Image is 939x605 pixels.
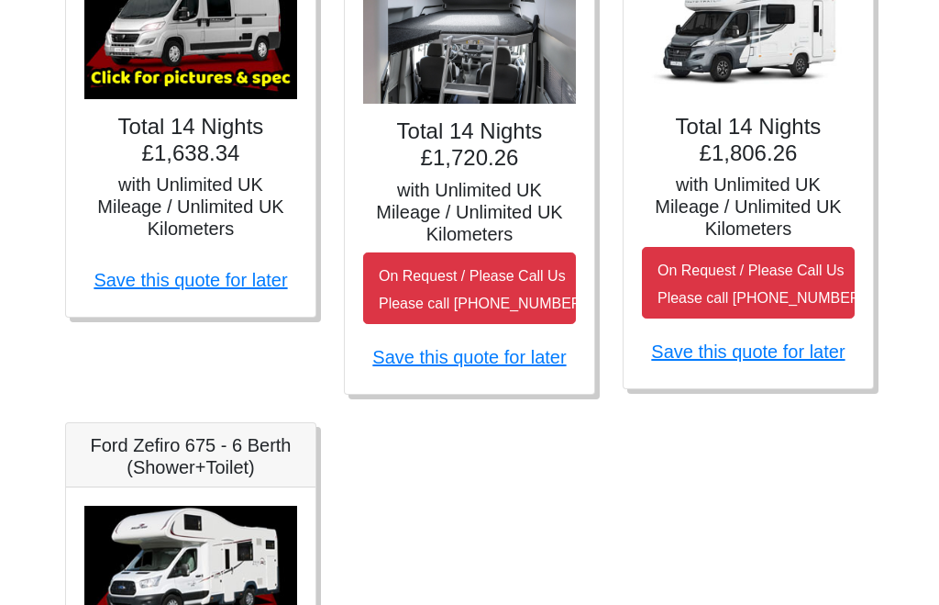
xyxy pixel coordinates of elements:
[84,174,297,240] h5: with Unlimited UK Mileage / Unlimited UK Kilometers
[642,114,855,167] h4: Total 14 Nights £1,806.26
[84,434,297,478] h5: Ford Zefiro 675 - 6 Berth (Shower+Toilet)
[372,347,566,367] a: Save this quote for later
[642,174,855,240] h5: with Unlimited UK Mileage / Unlimited UK Kilometers
[94,270,287,290] a: Save this quote for later
[642,247,855,319] button: On Request / Please Call UsPlease call [PHONE_NUMBER]
[363,118,576,172] h4: Total 14 Nights £1,720.26
[84,114,297,167] h4: Total 14 Nights £1,638.34
[651,342,845,362] a: Save this quote for later
[379,268,586,311] small: On Request / Please Call Us Please call [PHONE_NUMBER]
[363,252,576,324] button: On Request / Please Call UsPlease call [PHONE_NUMBER]
[657,263,865,306] small: On Request / Please Call Us Please call [PHONE_NUMBER]
[363,179,576,245] h5: with Unlimited UK Mileage / Unlimited UK Kilometers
